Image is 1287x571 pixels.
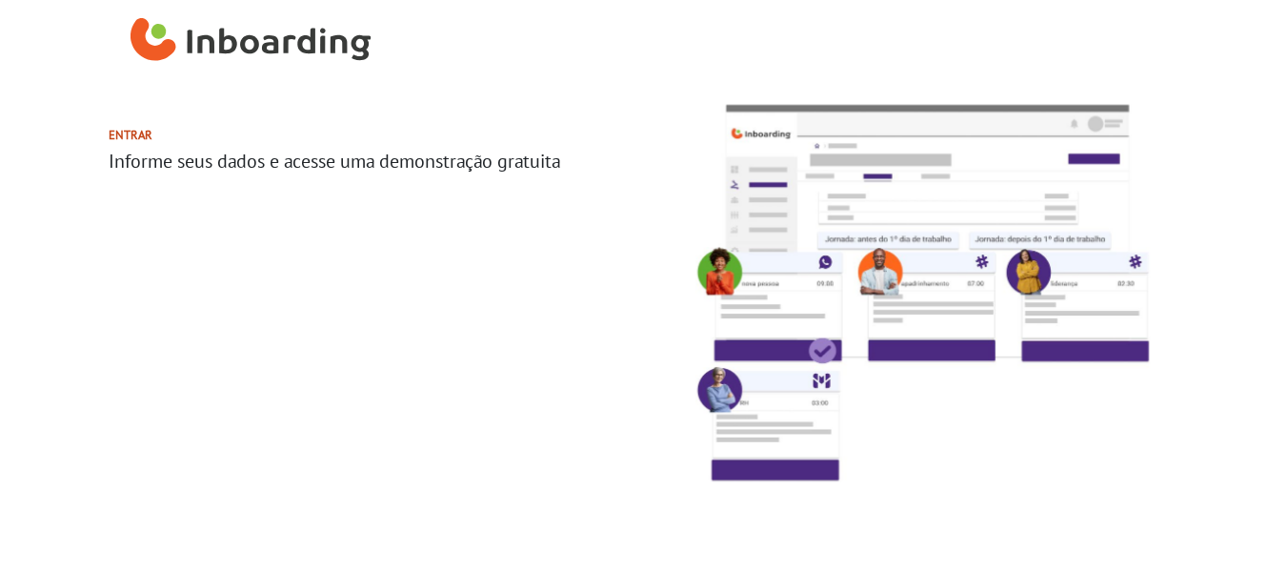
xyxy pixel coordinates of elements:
[109,128,636,142] h2: Entrar
[658,82,1173,505] img: Imagem da solução da Inbaording monstrando a jornada como comunicações enviandos antes e depois d...
[131,8,372,74] a: Inboarding Home Page
[109,150,636,173] h3: Informe seus dados e acesse uma demonstração gratuita
[131,12,372,70] img: Inboarding Home
[109,188,636,331] iframe: Form 0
